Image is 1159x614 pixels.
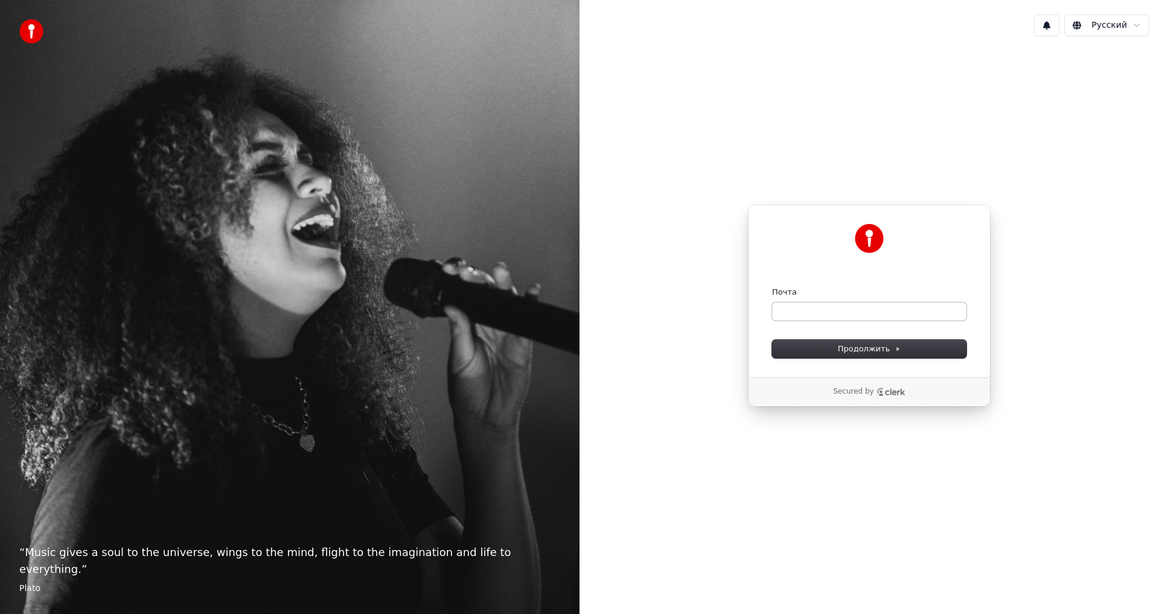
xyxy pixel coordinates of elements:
footer: Plato [19,583,560,595]
button: Продолжить [772,340,966,358]
label: Почта [772,287,797,298]
a: Clerk logo [876,388,905,396]
p: “ Music gives a soul to the universe, wings to the mind, flight to the imagination and life to ev... [19,544,560,578]
img: Youka [855,224,884,253]
img: youka [19,19,43,43]
span: Продолжить [838,344,901,354]
p: Secured by [833,387,873,397]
